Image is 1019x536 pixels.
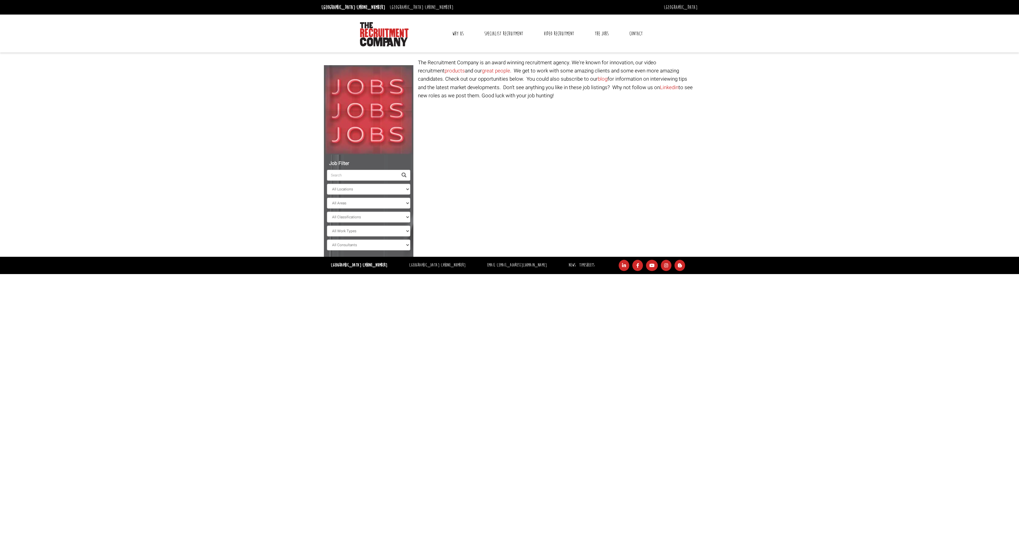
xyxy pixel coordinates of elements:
[327,161,410,166] h5: Job Filter
[664,4,698,11] a: [GEOGRAPHIC_DATA]
[539,26,579,41] a: Video Recruitment
[425,4,453,11] a: [PHONE_NUMBER]
[363,262,387,268] a: [PHONE_NUMBER]
[497,262,547,268] a: [EMAIL_ADDRESS][DOMAIN_NAME]
[480,26,528,41] a: Specialist Recruitment
[625,26,647,41] a: Contact
[327,170,398,181] input: Search
[482,67,510,75] a: great people
[569,262,576,268] a: News
[324,65,413,155] img: Jobs, Jobs, Jobs
[448,26,468,41] a: Why Us
[598,75,607,83] a: blog
[331,262,387,268] strong: [GEOGRAPHIC_DATA]:
[579,262,594,268] a: Timesheets
[445,67,465,75] a: products
[441,262,466,268] a: [PHONE_NUMBER]
[418,59,695,100] p: The Recruitment Company is an award winning recruitment agency. We're known for innovation, our v...
[388,2,455,12] li: [GEOGRAPHIC_DATA]:
[486,261,548,270] li: Email:
[408,261,467,270] li: [GEOGRAPHIC_DATA]:
[360,22,409,46] img: The Recruitment Company
[660,84,678,91] a: Linkedin
[357,4,385,11] a: [PHONE_NUMBER]
[590,26,613,41] a: The Jobs
[320,2,387,12] li: [GEOGRAPHIC_DATA]:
